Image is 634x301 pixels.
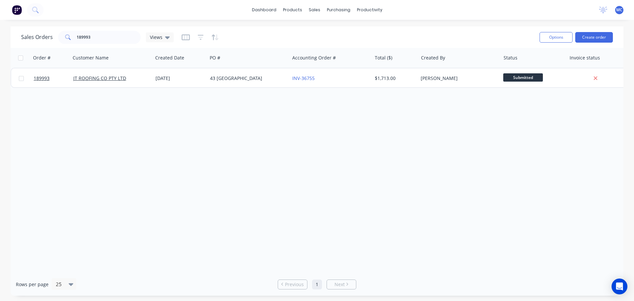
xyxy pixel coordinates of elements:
span: Rows per page [16,281,49,288]
div: Status [504,55,517,61]
a: JT ROOFING CO PTY LTD [73,75,126,81]
div: Order # [33,55,51,61]
div: products [280,5,305,15]
button: Create order [575,32,613,43]
a: 189993 [34,68,73,88]
div: Created Date [155,55,184,61]
span: Next [335,281,345,288]
span: Views [150,34,162,41]
span: 189993 [34,75,50,82]
span: Previous [285,281,304,288]
div: $1,713.00 [375,75,413,82]
a: dashboard [249,5,280,15]
ul: Pagination [275,280,359,289]
a: Page 1 is your current page [312,280,322,289]
div: [PERSON_NAME] [421,75,494,82]
div: Open Intercom Messenger [612,279,627,294]
div: [DATE] [156,75,205,82]
a: INV-36755 [292,75,315,81]
div: sales [305,5,324,15]
div: purchasing [324,5,354,15]
h1: Sales Orders [21,34,53,40]
span: MC [616,7,622,13]
div: Total ($) [375,55,392,61]
div: productivity [354,5,386,15]
input: Search... [77,31,141,44]
a: Previous page [278,281,307,288]
div: 43 [GEOGRAPHIC_DATA] [210,75,283,82]
div: Created By [421,55,445,61]
a: Next page [327,281,356,288]
div: Accounting Order # [292,55,336,61]
div: Invoice status [570,55,600,61]
div: PO # [210,55,220,61]
img: Factory [12,5,22,15]
button: Options [540,32,573,43]
div: Customer Name [73,55,109,61]
span: Submitted [503,73,543,82]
